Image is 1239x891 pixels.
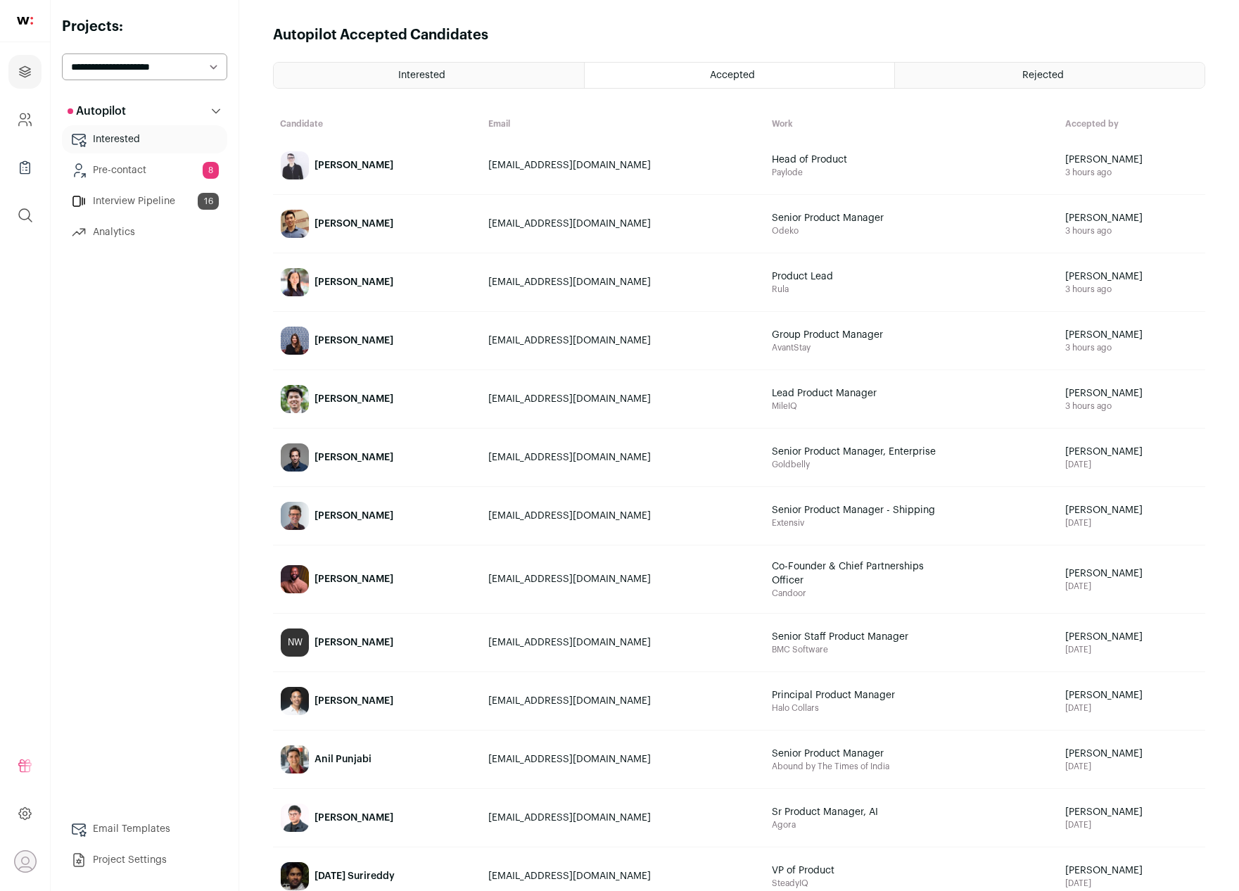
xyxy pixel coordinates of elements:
[772,328,941,342] span: Group Product Manager
[488,509,758,523] div: [EMAIL_ADDRESS][DOMAIN_NAME]
[772,688,941,702] span: Principal Product Manager
[8,103,42,137] a: Company and ATS Settings
[274,196,481,252] a: [PERSON_NAME]
[314,334,393,348] div: [PERSON_NAME]
[772,747,941,761] span: Senior Product Manager
[488,450,758,465] div: [EMAIL_ADDRESS][DOMAIN_NAME]
[772,153,941,167] span: Head of Product
[772,819,1052,830] span: Agora
[1065,459,1198,470] span: [DATE]
[772,225,1052,236] span: Odeko
[1065,342,1198,353] span: 3 hours ago
[772,864,941,878] span: VP of Product
[314,450,393,465] div: [PERSON_NAME]
[488,158,758,172] div: [EMAIL_ADDRESS][DOMAIN_NAME]
[772,702,1052,714] span: Halo Collars
[314,572,393,586] div: [PERSON_NAME]
[314,694,393,708] div: [PERSON_NAME]
[772,445,941,459] span: Senior Product Manager, Enterprise
[1065,167,1198,178] span: 3 hours ago
[274,137,481,194] a: [PERSON_NAME]
[62,187,227,215] a: Interview Pipeline16
[314,392,393,406] div: [PERSON_NAME]
[1065,503,1198,517] span: [PERSON_NAME]
[274,63,584,88] a: Interested
[1065,567,1198,581] span: [PERSON_NAME]
[488,694,758,708] div: [EMAIL_ADDRESS][DOMAIN_NAME]
[1065,630,1198,644] span: [PERSON_NAME]
[281,151,309,179] img: 055c494e74d4ee7e10b862db9a84d62cb91926df86cba5d54a68aee8ebb7af19
[772,342,1052,353] span: AvantStay
[1065,445,1198,459] span: [PERSON_NAME]
[68,103,126,120] p: Autopilot
[772,386,941,400] span: Lead Product Manager
[17,17,33,25] img: wellfound-shorthand-0d5821cbd27db2630d0214b213865d53afaa358527fdda9d0ea32b1df1b89c2c.svg
[488,636,758,650] div: [EMAIL_ADDRESS][DOMAIN_NAME]
[1065,517,1198,529] span: [DATE]
[772,503,941,517] span: Senior Product Manager - Shipping
[14,850,37,873] button: Open dropdown
[710,70,755,80] span: Accepted
[1065,747,1198,761] span: [PERSON_NAME]
[314,811,393,825] div: [PERSON_NAME]
[1065,211,1198,225] span: [PERSON_NAME]
[281,745,309,773] img: 30584d966348822e3c9cf191d87e72df2564c1ab1f7829d0c7ae5640e65d235b.jpg
[273,25,488,45] h1: Autopilot Accepted Candidates
[281,443,309,472] img: 381ff24bf86d55b3ffac5b1fa2c3980db22cfa1c41c54905deaf4b58fd87a3e2.jpg
[488,392,758,406] div: [EMAIL_ADDRESS][DOMAIN_NAME]
[314,869,395,883] div: [DATE] Surireddy
[488,217,758,231] div: [EMAIL_ADDRESS][DOMAIN_NAME]
[895,63,1205,88] a: Rejected
[314,636,393,650] div: [PERSON_NAME]
[481,111,765,137] th: Email
[274,614,481,671] a: NW [PERSON_NAME]
[274,254,481,310] a: [PERSON_NAME]
[314,217,393,231] div: [PERSON_NAME]
[273,111,481,137] th: Candidate
[1065,284,1198,295] span: 3 hours ago
[203,162,219,179] span: 8
[62,156,227,184] a: Pre-contact8
[1065,878,1198,889] span: [DATE]
[1065,270,1198,284] span: [PERSON_NAME]
[314,275,393,289] div: [PERSON_NAME]
[274,546,481,612] a: [PERSON_NAME]
[281,502,309,530] img: 18a3d426ff526b33f88b6c254d487cc08cf127079a29523f3a0c8d2b522687ca
[274,488,481,544] a: [PERSON_NAME]
[281,210,309,238] img: 80490f2a29a4893bb9634b4122be9a624e28b9b41a6693d0bc3e1e942b95c841.jpg
[62,17,227,37] h2: Projects:
[765,111,1059,137] th: Work
[772,761,1052,772] span: Abound by The Times of India
[1022,70,1064,80] span: Rejected
[62,125,227,153] a: Interested
[62,97,227,125] button: Autopilot
[1058,111,1205,137] th: Accepted by
[1065,328,1198,342] span: [PERSON_NAME]
[488,275,758,289] div: [EMAIL_ADDRESS][DOMAIN_NAME]
[1065,805,1198,819] span: [PERSON_NAME]
[62,846,227,874] a: Project Settings
[1065,819,1198,830] span: [DATE]
[488,752,758,766] div: [EMAIL_ADDRESS][DOMAIN_NAME]
[198,193,219,210] span: 16
[1065,153,1198,167] span: [PERSON_NAME]
[8,151,42,184] a: Company Lists
[274,429,481,486] a: [PERSON_NAME]
[772,588,1052,599] span: Candoor
[488,811,758,825] div: [EMAIL_ADDRESS][DOMAIN_NAME]
[772,878,1052,889] span: SteadyIQ
[281,268,309,296] img: d8cebf34e4f024cfdb3d0fc9c8edf8ed7b398841c8bcbe1a54f0ccc9ab287e5d.jpg
[488,869,758,883] div: [EMAIL_ADDRESS][DOMAIN_NAME]
[1065,702,1198,714] span: [DATE]
[1065,386,1198,400] span: [PERSON_NAME]
[62,815,227,843] a: Email Templates
[274,731,481,788] a: Anil Punjabi
[1065,581,1198,592] span: [DATE]
[772,517,1052,529] span: Extensiv
[281,327,309,355] img: 4bd04461b972e4e6e071de63c00bd977fdcc87e33199308e8647598750e450b7.jpg
[1065,864,1198,878] span: [PERSON_NAME]
[62,218,227,246] a: Analytics
[1065,644,1198,655] span: [DATE]
[274,673,481,729] a: [PERSON_NAME]
[274,790,481,846] a: [PERSON_NAME]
